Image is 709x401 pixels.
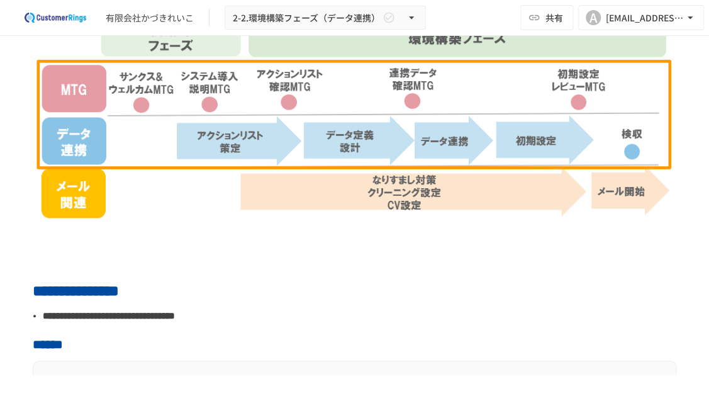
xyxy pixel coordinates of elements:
img: 6kbtBY0OlLkqHZZ9EjpJT6u9L9muINQP7gxLH2e9g27 [33,13,676,220]
div: 有限会社かづきれいこ [106,11,194,25]
button: 共有 [520,5,573,30]
div: A [586,10,601,25]
button: A[EMAIL_ADDRESS][DOMAIN_NAME] [578,5,704,30]
span: 2-2.環境構築フェーズ（データ連携） [233,10,380,26]
button: 2-2.環境構築フェーズ（データ連携） [225,6,426,30]
div: [EMAIL_ADDRESS][DOMAIN_NAME] [606,10,684,26]
span: 共有 [545,11,563,25]
img: 2eEvPB0nRDFhy0583kMjGN2Zv6C2P7ZKCFl8C3CzR0M [15,8,96,28]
